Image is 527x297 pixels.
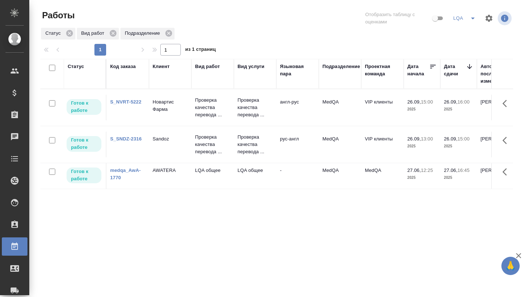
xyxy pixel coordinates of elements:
[444,99,457,105] p: 26.09,
[110,63,136,70] div: Код заказа
[66,98,102,116] div: Исполнитель может приступить к работе
[71,136,97,151] p: Готов к работе
[280,63,315,78] div: Языковая пара
[322,63,360,70] div: Подразделение
[110,99,141,105] a: S_NVRT-5222
[238,63,265,70] div: Вид услуги
[45,30,63,37] p: Статус
[477,95,519,120] td: [PERSON_NAME]
[153,98,188,113] p: Новартис Фарма
[195,97,230,119] p: Проверка качества перевода ...
[153,63,169,70] div: Клиент
[195,63,220,70] div: Вид работ
[125,30,162,37] p: Подразделение
[153,135,188,143] p: Sandoz
[110,136,142,142] a: S_SNDZ-2316
[444,143,473,150] p: 2025
[421,168,433,173] p: 12:25
[477,132,519,157] td: [PERSON_NAME]
[407,143,437,150] p: 2025
[444,63,466,78] div: Дата сдачи
[41,28,75,40] div: Статус
[365,11,431,26] span: Отобразить таблицу с оценками
[477,163,519,189] td: [PERSON_NAME]
[407,168,421,173] p: 27.06,
[480,10,498,27] span: Настроить таблицу
[40,10,75,21] span: Работы
[276,132,319,157] td: рус-англ
[71,168,97,183] p: Готов к работе
[66,135,102,153] div: Исполнитель может приступить к работе
[444,174,473,181] p: 2025
[444,136,457,142] p: 26.09,
[407,99,421,105] p: 26.09,
[319,95,361,120] td: MedQA
[238,134,273,155] p: Проверка качества перевода ...
[68,63,84,70] div: Статус
[361,95,404,120] td: VIP клиенты
[276,95,319,120] td: англ-рус
[120,28,175,40] div: Подразделение
[66,167,102,184] div: Исполнитель может приступить к работе
[498,11,513,25] span: Посмотреть информацию
[457,136,470,142] p: 15:00
[195,167,230,174] p: LQA общее
[407,106,437,113] p: 2025
[365,63,400,78] div: Проектная команда
[81,30,107,37] p: Вид работ
[457,168,470,173] p: 16:45
[238,167,273,174] p: LQA общее
[444,168,457,173] p: 27.06,
[319,132,361,157] td: MedQA
[361,163,404,189] td: MedQA
[421,99,433,105] p: 15:00
[421,136,433,142] p: 13:00
[110,168,141,180] a: medqa_AwA-1770
[319,163,361,189] td: MedQA
[504,258,517,274] span: 🙏
[185,45,216,56] span: из 1 страниц
[444,106,473,113] p: 2025
[238,97,273,119] p: Проверка качества перевода ...
[498,132,516,149] button: Здесь прячутся важные кнопки
[407,136,421,142] p: 26.09,
[153,167,188,174] p: AWATERA
[407,174,437,181] p: 2025
[195,134,230,155] p: Проверка качества перевода ...
[457,99,470,105] p: 16:00
[276,163,319,189] td: -
[498,163,516,181] button: Здесь прячутся важные кнопки
[451,12,480,24] div: split button
[77,28,119,40] div: Вид работ
[361,132,404,157] td: VIP клиенты
[501,257,520,275] button: 🙏
[71,99,97,114] p: Готов к работе
[407,63,429,78] div: Дата начала
[498,95,516,112] button: Здесь прячутся важные кнопки
[481,63,516,85] div: Автор последнего изменения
